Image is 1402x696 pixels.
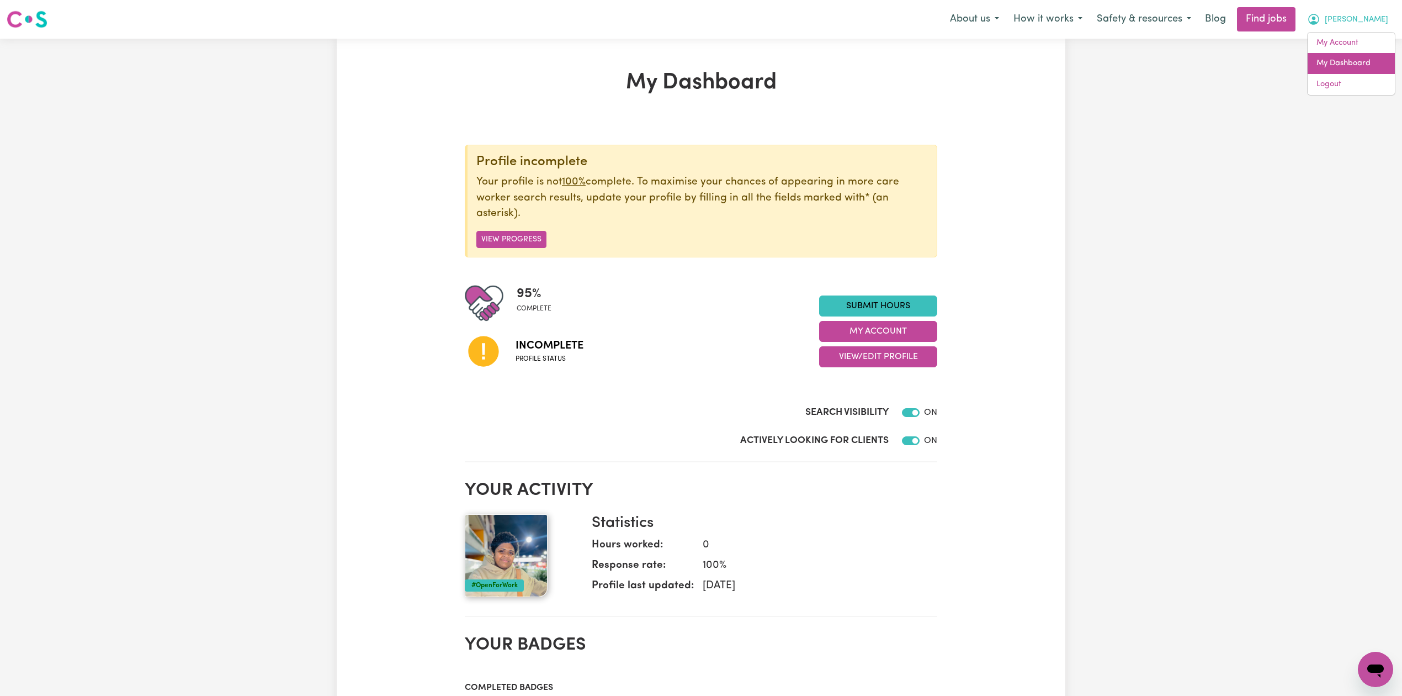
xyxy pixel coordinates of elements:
button: Safety & resources [1090,8,1198,31]
a: My Dashboard [1308,53,1395,74]
span: Profile status [516,354,583,364]
h3: Completed badges [465,683,937,693]
button: About us [943,8,1006,31]
a: My Account [1308,33,1395,54]
span: Incomplete [516,338,583,354]
h1: My Dashboard [465,70,937,96]
p: Your profile is not complete. To maximise your chances of appearing in more care worker search re... [476,175,928,222]
a: Blog [1198,7,1233,31]
span: ON [924,408,937,417]
dd: [DATE] [694,578,928,594]
a: Submit Hours [819,296,937,317]
img: Careseekers logo [7,9,47,29]
dd: 0 [694,537,928,553]
div: #OpenForWork [465,579,524,592]
dt: Hours worked: [592,537,694,558]
dt: Profile last updated: [592,578,694,599]
iframe: Button to launch messaging window [1358,652,1393,687]
div: Profile completeness: 95% [517,284,560,323]
a: Find jobs [1237,7,1295,31]
dd: 100 % [694,558,928,574]
label: Actively Looking for Clients [740,434,889,448]
h2: Your activity [465,480,937,501]
button: View Progress [476,231,546,248]
button: My Account [819,321,937,342]
a: Careseekers logo [7,7,47,32]
u: 100% [562,177,586,187]
button: View/Edit Profile [819,346,937,367]
span: complete [517,304,551,314]
h2: Your badges [465,635,937,656]
label: Search Visibility [805,405,889,420]
dt: Response rate: [592,558,694,578]
span: ON [924,436,937,445]
span: 95 % [517,284,551,304]
div: My Account [1307,32,1395,96]
h3: Statistics [592,514,928,533]
button: How it works [1006,8,1090,31]
img: Your profile picture [465,514,548,597]
div: Profile incomplete [476,154,928,170]
span: [PERSON_NAME] [1325,14,1388,26]
a: Logout [1308,74,1395,95]
button: My Account [1300,8,1395,31]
